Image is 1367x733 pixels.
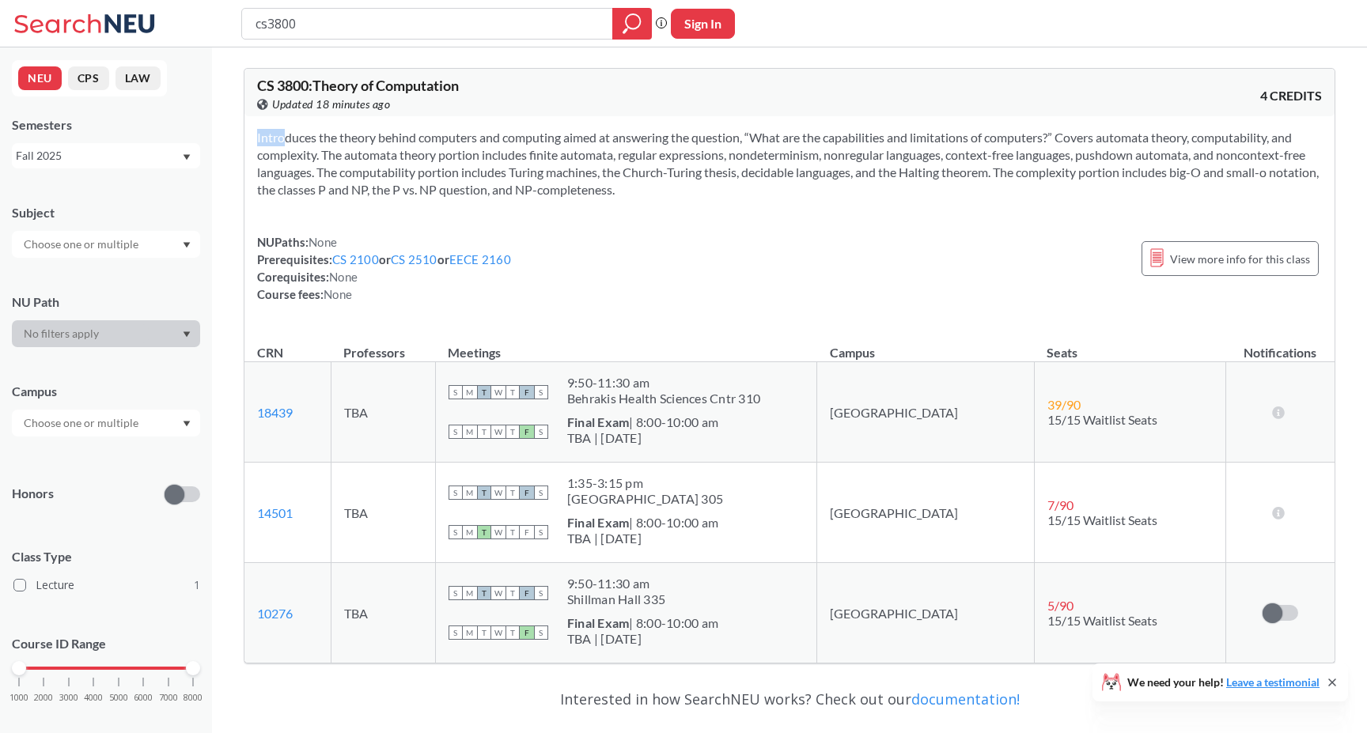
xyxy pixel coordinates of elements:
div: Behrakis Health Sciences Cntr 310 [567,391,760,406]
div: Shillman Hall 335 [567,591,665,607]
input: Choose one or multiple [16,414,149,433]
div: NU Path [12,293,200,311]
div: Dropdown arrow [12,231,200,258]
span: T [506,586,520,600]
label: Lecture [13,575,200,595]
span: F [520,525,534,539]
th: Meetings [435,328,816,362]
div: TBA | [DATE] [567,430,718,446]
span: T [506,486,520,500]
span: M [463,425,477,439]
b: Final Exam [567,515,630,530]
span: 8000 [184,693,203,702]
svg: Dropdown arrow [183,331,191,338]
span: 15/15 Waitlist Seats [1047,412,1157,427]
svg: Dropdown arrow [183,154,191,161]
span: F [520,425,534,439]
a: CS 2100 [332,252,379,266]
td: [GEOGRAPHIC_DATA] [817,563,1034,663]
span: T [477,625,491,640]
span: S [449,586,463,600]
span: 1000 [9,693,28,702]
span: M [463,625,477,640]
a: EECE 2160 [449,252,511,266]
span: Class Type [12,548,200,565]
th: Seats [1034,328,1225,362]
span: W [491,525,506,539]
span: T [506,385,520,399]
svg: Dropdown arrow [183,242,191,248]
span: S [534,586,548,600]
div: 9:50 - 11:30 am [567,576,665,591]
input: Choose one or multiple [16,235,149,254]
span: None [309,235,337,249]
td: [GEOGRAPHIC_DATA] [817,463,1034,563]
span: 15/15 Waitlist Seats [1047,613,1157,628]
span: M [463,486,477,500]
div: 1:35 - 3:15 pm [567,475,723,491]
div: magnifying glass [612,8,652,40]
span: T [506,525,520,539]
a: 10276 [257,606,293,621]
td: TBA [331,563,435,663]
button: NEU [18,66,62,90]
span: S [534,385,548,399]
span: M [463,525,477,539]
div: [GEOGRAPHIC_DATA] 305 [567,491,723,507]
span: F [520,625,534,640]
span: S [449,525,463,539]
b: Final Exam [567,615,630,630]
span: 3000 [59,693,78,702]
th: Professors [331,328,435,362]
div: Fall 2025Dropdown arrow [12,143,200,168]
span: 2000 [34,693,53,702]
span: F [520,385,534,399]
td: [GEOGRAPHIC_DATA] [817,362,1034,463]
span: S [534,525,548,539]
span: T [477,586,491,600]
div: Interested in how SearchNEU works? Check out our [244,676,1335,722]
span: None [329,270,358,284]
span: None [324,287,352,301]
a: CS 2510 [391,252,437,266]
div: Subject [12,204,200,221]
span: S [534,425,548,439]
span: View more info for this class [1170,249,1310,269]
span: 4000 [84,693,103,702]
div: Campus [12,383,200,400]
th: Campus [817,328,1034,362]
div: Semesters [12,116,200,134]
svg: Dropdown arrow [183,421,191,427]
span: T [477,525,491,539]
span: T [477,486,491,500]
a: documentation! [911,690,1020,708]
button: CPS [68,66,109,90]
span: F [520,586,534,600]
input: Class, professor, course number, "phrase" [254,10,601,37]
span: 7 / 90 [1047,497,1074,512]
svg: magnifying glass [623,13,642,35]
b: Final Exam [567,414,630,429]
div: Dropdown arrow [12,320,200,347]
span: Updated 18 minutes ago [272,96,390,113]
p: Honors [12,485,54,503]
a: 14501 [257,505,293,520]
span: T [506,425,520,439]
div: CRN [257,344,283,361]
span: S [449,385,463,399]
span: S [534,486,548,500]
button: Sign In [671,9,735,39]
span: 6000 [134,693,153,702]
span: W [491,586,506,600]
div: Fall 2025 [16,147,181,164]
span: M [463,586,477,600]
span: 4 CREDITS [1260,87,1322,104]
span: 15/15 Waitlist Seats [1047,512,1157,527]
section: Introduces the theory behind computers and computing aimed at answering the question, “What are t... [257,129,1322,198]
span: 1 [194,576,200,594]
span: T [477,425,491,439]
div: | 8:00-10:00 am [567,414,718,430]
span: W [491,625,506,640]
th: Notifications [1225,328,1335,362]
span: 7000 [159,693,178,702]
